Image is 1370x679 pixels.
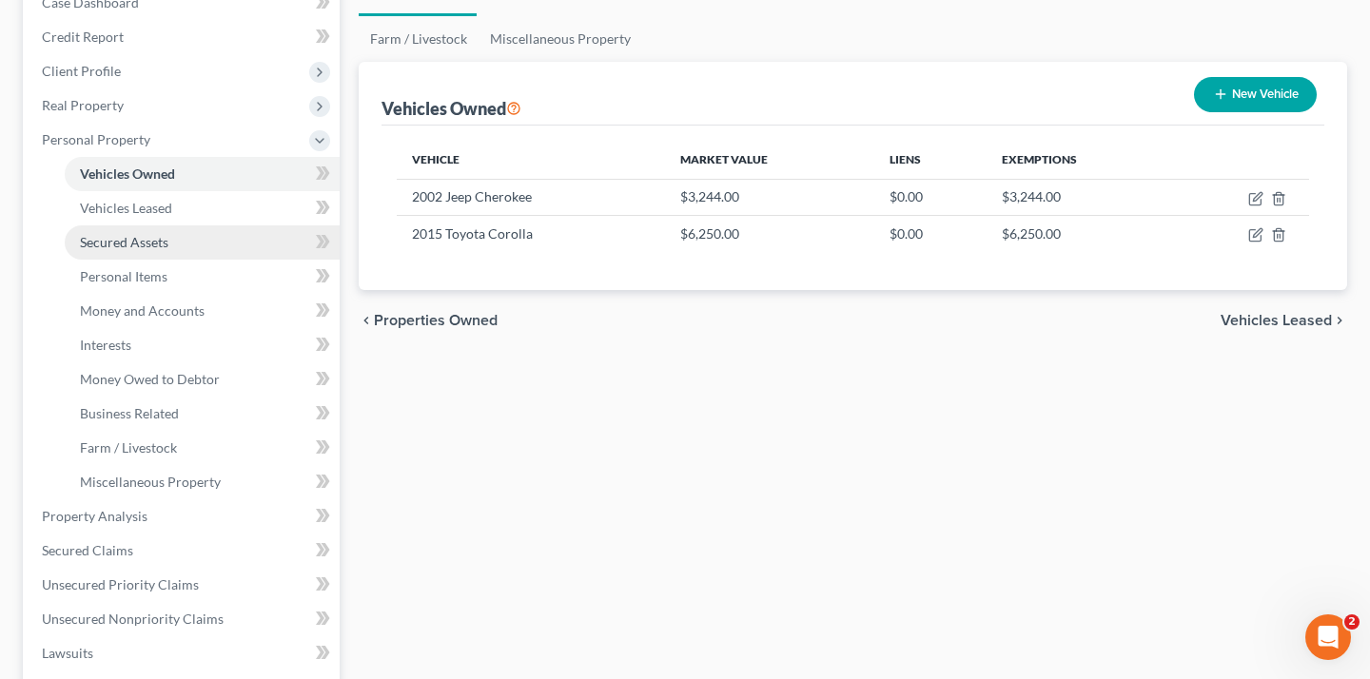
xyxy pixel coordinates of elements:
[27,568,340,602] a: Unsecured Priority Claims
[874,216,988,252] td: $0.00
[65,362,340,397] a: Money Owed to Debtor
[27,533,340,568] a: Secured Claims
[80,439,177,456] span: Farm / Livestock
[382,97,521,120] div: Vehicles Owned
[80,371,220,387] span: Money Owed to Debtor
[80,337,131,353] span: Interests
[80,165,175,182] span: Vehicles Owned
[80,234,168,250] span: Secured Assets
[80,474,221,490] span: Miscellaneous Property
[665,216,874,252] td: $6,250.00
[65,294,340,328] a: Money and Accounts
[42,611,224,627] span: Unsecured Nonpriority Claims
[65,397,340,431] a: Business Related
[65,328,340,362] a: Interests
[1221,313,1347,328] button: Vehicles Leased chevron_right
[65,225,340,260] a: Secured Assets
[80,268,167,284] span: Personal Items
[27,602,340,636] a: Unsecured Nonpriority Claims
[1194,77,1317,112] button: New Vehicle
[27,636,340,670] a: Lawsuits
[42,29,124,45] span: Credit Report
[80,200,172,216] span: Vehicles Leased
[665,179,874,215] td: $3,244.00
[397,216,665,252] td: 2015 Toyota Corolla
[397,179,665,215] td: 2002 Jeep Cherokee
[359,16,479,62] a: Farm / Livestock
[42,131,150,147] span: Personal Property
[65,191,340,225] a: Vehicles Leased
[479,16,642,62] a: Miscellaneous Property
[42,645,93,661] span: Lawsuits
[42,97,124,113] span: Real Property
[80,405,179,421] span: Business Related
[27,20,340,54] a: Credit Report
[987,179,1174,215] td: $3,244.00
[27,499,340,533] a: Property Analysis
[1221,313,1332,328] span: Vehicles Leased
[1344,614,1360,630] span: 2
[65,157,340,191] a: Vehicles Owned
[65,465,340,499] a: Miscellaneous Property
[65,260,340,294] a: Personal Items
[874,179,988,215] td: $0.00
[874,141,988,179] th: Liens
[374,313,498,328] span: Properties Owned
[42,576,199,592] span: Unsecured Priority Claims
[1305,614,1351,660] iframe: Intercom live chat
[42,63,121,79] span: Client Profile
[987,141,1174,179] th: Exemptions
[42,508,147,524] span: Property Analysis
[359,313,374,328] i: chevron_left
[1332,313,1347,328] i: chevron_right
[397,141,665,179] th: Vehicle
[987,216,1174,252] td: $6,250.00
[42,542,133,558] span: Secured Claims
[359,313,498,328] button: chevron_left Properties Owned
[65,431,340,465] a: Farm / Livestock
[665,141,874,179] th: Market Value
[80,302,205,319] span: Money and Accounts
